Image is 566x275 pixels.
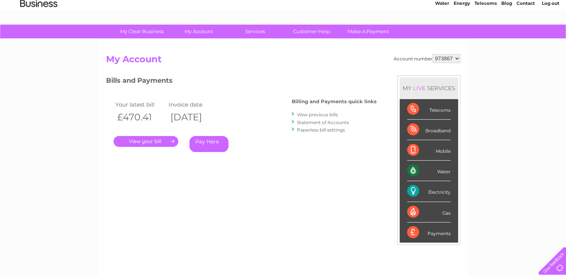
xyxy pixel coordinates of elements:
[113,136,178,147] a: .
[338,25,399,38] a: Make A Payment
[108,4,459,36] div: Clear Business is a trading name of Verastar Limited (registered in [GEOGRAPHIC_DATA] No. 3667643...
[167,99,220,110] td: Invoice date
[168,25,229,38] a: My Account
[501,32,512,37] a: Blog
[394,54,460,63] div: Account number
[111,25,173,38] a: My Clear Business
[407,202,451,222] div: Gas
[113,99,167,110] td: Your latest bill
[400,78,458,99] div: MY SERVICES
[297,112,338,117] a: View previous bills
[281,25,342,38] a: Customer Help
[167,110,220,125] th: [DATE]
[189,136,228,152] a: Pay Here
[407,222,451,243] div: Payments
[407,161,451,181] div: Water
[412,85,427,92] div: LIVE
[407,99,451,120] div: Telecoms
[224,25,286,38] a: Services
[113,110,167,125] th: £470.41
[297,120,349,125] a: Statement of Accounts
[20,19,58,42] img: logo.png
[474,32,497,37] a: Telecoms
[106,75,377,88] h3: Bills and Payments
[297,127,345,133] a: Paperless bill settings
[454,32,470,37] a: Energy
[106,54,460,68] h2: My Account
[292,99,377,104] h4: Billing and Payments quick links
[517,32,535,37] a: Contact
[407,120,451,140] div: Broadband
[426,4,477,13] a: 0333 014 3131
[407,181,451,202] div: Electricity
[541,32,559,37] a: Log out
[407,140,451,161] div: Mobile
[435,32,449,37] a: Water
